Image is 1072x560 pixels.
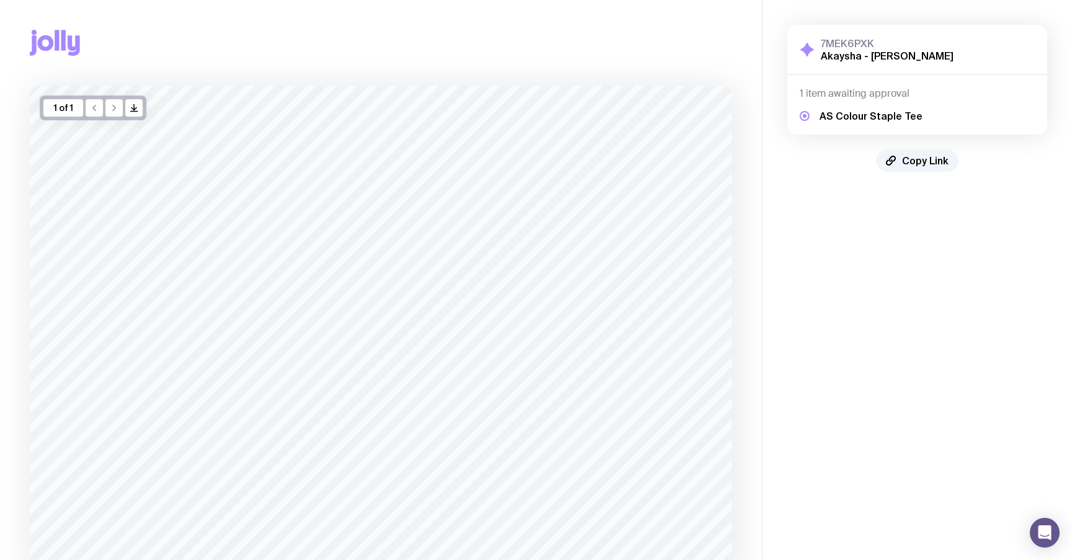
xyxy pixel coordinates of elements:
div: Open Intercom Messenger [1030,518,1060,548]
button: />/> [125,99,143,117]
div: 1 of 1 [43,99,83,117]
g: /> /> [131,105,138,112]
h3: 7MEK6PXK [821,37,954,50]
h2: Akaysha - [PERSON_NAME] [821,50,954,62]
h5: AS Colour Staple Tee [820,110,922,122]
h4: 1 item awaiting approval [800,87,1035,100]
span: Copy Link [902,154,949,167]
button: Copy Link [876,149,958,172]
